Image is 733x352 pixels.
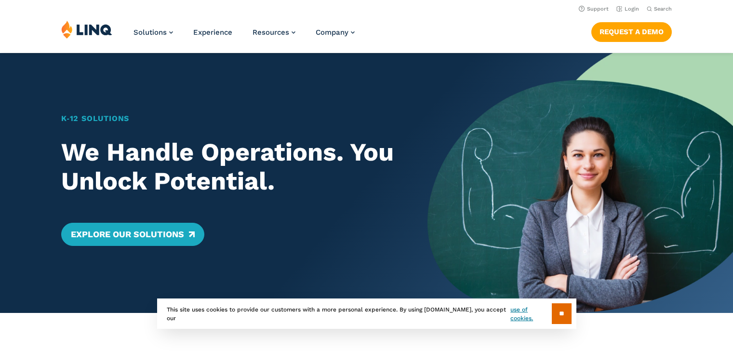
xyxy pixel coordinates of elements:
[61,223,204,246] a: Explore Our Solutions
[591,22,672,41] a: Request a Demo
[133,20,355,52] nav: Primary Navigation
[591,20,672,41] nav: Button Navigation
[193,28,232,37] a: Experience
[253,28,289,37] span: Resources
[616,6,639,12] a: Login
[510,305,551,323] a: use of cookies.
[61,138,398,196] h2: We Handle Operations. You Unlock Potential.
[579,6,609,12] a: Support
[157,298,576,329] div: This site uses cookies to provide our customers with a more personal experience. By using [DOMAIN...
[61,20,112,39] img: LINQ | K‑12 Software
[253,28,295,37] a: Resources
[427,53,733,313] img: Home Banner
[654,6,672,12] span: Search
[316,28,355,37] a: Company
[316,28,348,37] span: Company
[133,28,167,37] span: Solutions
[133,28,173,37] a: Solutions
[61,113,398,124] h1: K‑12 Solutions
[647,5,672,13] button: Open Search Bar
